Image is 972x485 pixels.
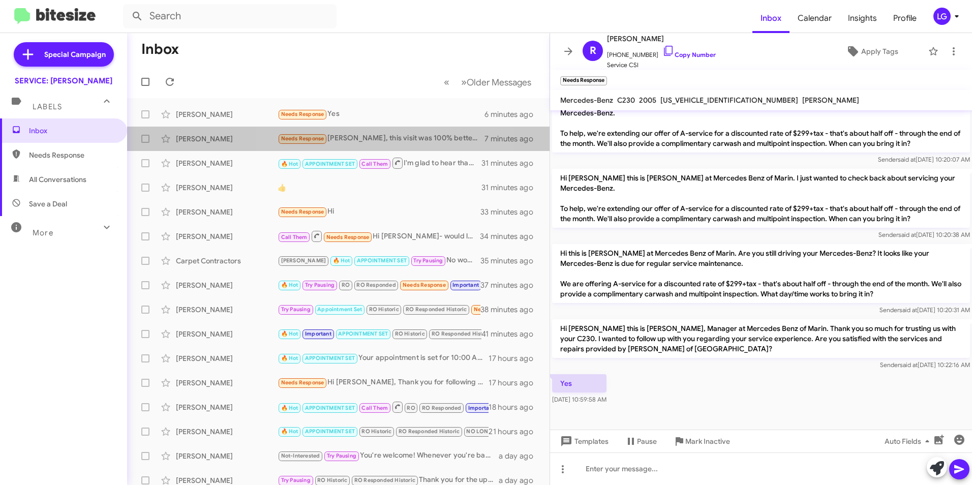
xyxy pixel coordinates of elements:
p: Hi this is [PERSON_NAME] at Mercedes Benz of Marin. Are you still driving your Mercedes-Benz? It ... [552,244,970,303]
div: 17 hours ago [489,378,541,388]
span: Call Them [361,405,388,411]
div: 38 minutes ago [480,305,541,315]
span: 🔥 Hot [281,161,298,167]
span: Sender [DATE] 10:20:38 AM [878,231,970,238]
span: Appointment Set [317,306,362,313]
span: RO Historic [395,330,425,337]
p: Yes [552,374,606,392]
div: Hi [PERSON_NAME], Thank you for following up. Yes, I’m satisfied with the services and repairs pr... [278,377,489,388]
div: [PERSON_NAME] [176,109,278,119]
span: Pause [637,432,657,450]
span: Sender [DATE] 10:20:31 AM [879,306,970,314]
div: 35 minutes ago [480,256,541,266]
span: said at [898,231,916,238]
div: a day ago [499,451,541,461]
div: 6 minutes ago [484,109,541,119]
div: Yes [278,108,484,120]
span: Try Pausing [281,477,311,483]
span: « [444,76,449,88]
span: [PERSON_NAME] [281,257,326,264]
span: » [461,76,467,88]
span: All Conversations [29,174,86,185]
div: [PERSON_NAME] [176,280,278,290]
span: Call Them [361,161,388,167]
div: Your appointment is set for 10:00 AM on 10/13, and a loaner will be ready for you. See you then! [278,352,489,364]
span: Save a Deal [29,199,67,209]
div: 31 minutes ago [481,158,541,168]
span: Not-Interested [281,452,320,459]
div: [PERSON_NAME] [176,231,278,241]
span: Important [305,330,331,337]
div: Ok ✅ [278,328,481,340]
span: RO [342,282,350,288]
span: Labels [33,102,62,111]
div: [PERSON_NAME] [176,427,278,437]
div: LG [933,8,951,25]
span: [PHONE_NUMBER] [607,45,716,60]
a: Inbox [752,4,789,33]
div: [PERSON_NAME] [176,305,278,315]
span: APPOINTMENT SET [338,330,388,337]
button: Mark Inactive [665,432,738,450]
div: 7 minutes ago [484,134,541,144]
small: Needs Response [560,76,607,85]
span: Needs Response [281,379,324,386]
span: Special Campaign [44,49,106,59]
button: LG [925,8,961,25]
span: APPOINTMENT SET [305,161,355,167]
span: More [33,228,53,237]
button: Auto Fields [876,432,941,450]
div: [PERSON_NAME] [176,451,278,461]
span: Needs Response [281,135,324,142]
span: APPOINTMENT SET [357,257,407,264]
span: RO Responded [356,282,396,288]
h1: Inbox [141,41,179,57]
span: 🔥 Hot [281,330,298,337]
span: 🔥 Hot [281,355,298,361]
span: NO LONGER OWN THE VEHICL [466,428,548,435]
div: 33 minutes ago [480,207,541,217]
div: [PERSON_NAME] [176,378,278,388]
span: RO Responded Historic [406,306,467,313]
div: [PERSON_NAME] [176,134,278,144]
span: Needs Response [326,234,370,240]
span: RO Historic [369,306,399,313]
span: Needs Response [29,150,115,160]
span: [DATE] 10:59:58 AM [552,396,606,403]
span: [PERSON_NAME] [802,96,859,105]
p: Hi [PERSON_NAME] this is [PERSON_NAME] at Mercedes Benz of Marin. I just wanted to check back abo... [552,94,970,153]
button: Apply Tags [820,42,923,60]
div: 37 minutes ago [480,280,541,290]
div: [PERSON_NAME] [176,402,278,412]
div: [PERSON_NAME], this visit was 100% better than July's service. Both my husband had were so upset ... [278,133,484,144]
span: Important [468,405,495,411]
span: Try Pausing [327,452,356,459]
div: [PERSON_NAME] [176,158,278,168]
div: Well, i'm still waiting for a part to arrive at your dealership to complete the service issues fo... [278,304,480,315]
div: Hi [PERSON_NAME]- would love to have a short call with you. Please let me know if now is a good t... [278,230,480,243]
div: [PERSON_NAME] [176,329,278,339]
div: [PERSON_NAME] [176,207,278,217]
span: said at [899,306,917,314]
span: R [590,43,596,59]
span: Important [452,282,479,288]
div: 17 hours ago [489,353,541,363]
a: Special Campaign [14,42,114,67]
span: 🔥 Hot [281,405,298,411]
span: Try Pausing [281,306,311,313]
span: APPOINTMENT SET [305,355,355,361]
div: 34 minutes ago [480,231,541,241]
span: C230 [617,96,635,105]
p: Hi [PERSON_NAME] this is [PERSON_NAME] at Mercedes Benz of Marin. I just wanted to check back abo... [552,169,970,228]
span: 🔥 Hot [281,282,298,288]
div: 👍 [278,183,481,193]
span: Templates [558,432,609,450]
span: Try Pausing [413,257,443,264]
span: Service CSI [607,60,716,70]
span: APPOINTMENT SET [305,428,355,435]
a: Calendar [789,4,840,33]
span: Needs Response [403,282,446,288]
div: Awesome thanks! Could we also chat about service packages then? [278,401,489,413]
